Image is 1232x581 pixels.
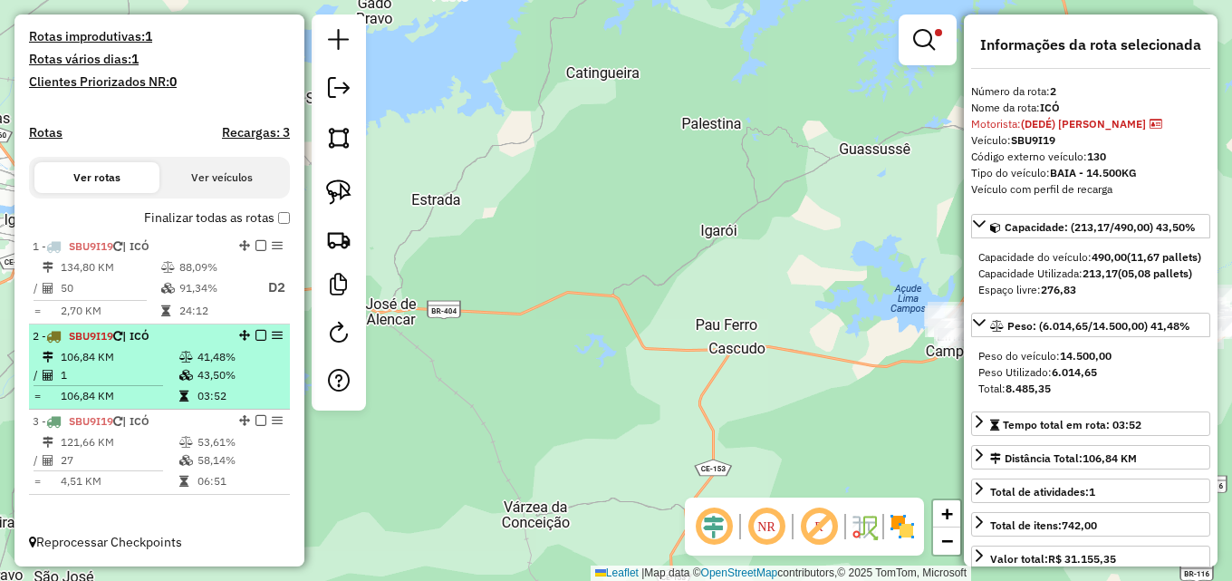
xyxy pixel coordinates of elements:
[971,412,1210,436] a: Tempo total em rota: 03:52
[239,330,250,341] em: Alterar sequência das rotas
[1083,451,1137,465] span: 106,84 KM
[272,415,283,426] em: Opções
[113,241,122,252] i: Veículo já utilizado nesta sessão
[60,451,178,470] td: 27
[933,528,960,555] a: Zoom out
[29,125,63,140] a: Rotas
[326,179,351,205] img: Selecionar atividades - laço
[197,348,283,366] td: 41,48%
[971,479,1210,503] a: Total de atividades:1
[1127,250,1201,264] strong: (11,67 pallets)
[971,181,1210,198] div: Veículo com perfil de recarga
[178,258,251,276] td: 88,09%
[60,276,160,299] td: 50
[990,450,1137,467] div: Distância Total:
[797,505,841,548] span: Exibir rótulo
[255,330,266,341] em: Finalizar rota
[178,302,251,320] td: 24:12
[33,472,42,490] td: =
[222,125,290,140] h4: Recargas: 3
[43,262,53,273] i: Distância Total
[850,512,879,541] img: Fluxo de ruas
[113,416,122,427] i: Veículo já utilizado nesta sessão
[1003,418,1141,431] span: Tempo total em rota: 03:52
[1050,166,1137,179] strong: BAIA - 14.500KG
[1150,119,1162,130] i: CNH vencida
[34,162,159,193] button: Ver rotas
[1087,150,1106,163] strong: 130
[43,283,53,294] i: Total de Atividades
[60,258,160,276] td: 134,80 KM
[1118,266,1192,280] strong: (05,08 pallets)
[321,266,357,307] a: Criar modelo
[971,165,1210,181] div: Tipo do veículo:
[60,366,178,384] td: 1
[978,249,1203,266] div: Capacidade do veículo:
[1007,319,1190,333] span: Peso: (6.014,65/14.500,00) 41,48%
[239,240,250,251] em: Alterar sequência das rotas
[43,370,53,381] i: Total de Atividades
[319,219,359,259] a: Criar rota
[179,476,188,487] i: Tempo total em rota
[990,518,1097,534] div: Total de itens:
[321,22,357,63] a: Nova sessão e pesquisa
[971,214,1210,238] a: Capacidade: (213,17/490,00) 43,50%
[641,566,644,579] span: |
[971,546,1210,570] a: Valor total:R$ 31.155,35
[60,302,160,320] td: 2,70 KM
[278,212,290,224] input: Finalizar todas as rotas
[272,240,283,251] em: Opções
[1005,220,1196,234] span: Capacidade: (213,17/490,00) 43,50%
[69,414,113,428] span: SBU9I19
[179,352,193,363] i: % de utilização do peso
[33,366,42,384] td: /
[935,29,942,36] span: Filtro Ativo
[161,305,170,316] i: Tempo total em rota
[1062,518,1097,532] strong: 742,00
[255,415,266,426] em: Finalizar rota
[60,472,178,490] td: 4,51 KM
[971,445,1210,470] a: Distância Total:106,84 KM
[1052,365,1097,379] strong: 6.014,65
[1083,266,1118,280] strong: 213,17
[60,348,178,366] td: 106,84 KM
[971,83,1210,100] div: Número da rota:
[906,22,949,58] a: Exibir filtros
[595,566,639,579] a: Leaflet
[888,512,917,541] img: Exibir/Ocultar setores
[971,313,1210,337] a: Peso: (6.014,65/14.500,00) 41,48%
[43,437,53,448] i: Distância Total
[43,455,53,466] i: Total de Atividades
[29,52,290,67] h4: Rotas vários dias:
[33,302,42,320] td: =
[1021,117,1146,131] strong: (DEDÉ) [PERSON_NAME]
[122,329,149,343] span: | ICÓ
[69,329,113,343] span: SBU9I19
[145,28,152,44] strong: 1
[321,315,357,355] a: Reroteirizar Sessão
[971,100,1210,116] div: Nome da rota:
[326,125,351,150] img: Selecionar atividades - polígono
[990,551,1116,567] div: Valor total:
[745,505,788,548] span: Ocultar NR
[33,414,149,428] span: 3 -
[60,433,178,451] td: 121,66 KM
[239,415,250,426] em: Alterar sequência das rotas
[69,239,113,253] span: SBU9I19
[971,149,1210,165] div: Código externo veículo:
[197,451,283,470] td: 58,14%
[33,329,149,343] span: 2 -
[179,455,193,466] i: % de utilização da cubagem
[255,240,266,251] em: Finalizar rota
[178,276,251,299] td: 91,34%
[113,331,122,342] i: Veículo já utilizado nesta sessão
[161,262,175,273] i: % de utilização do peso
[60,387,178,405] td: 106,84 KM
[1041,283,1076,296] strong: 276,83
[122,239,149,253] span: | ICÓ
[591,566,971,581] div: Map data © contributors,© 2025 TomTom, Microsoft
[971,36,1210,53] h4: Informações da rota selecionada
[253,277,285,298] p: D2
[197,433,283,451] td: 53,61%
